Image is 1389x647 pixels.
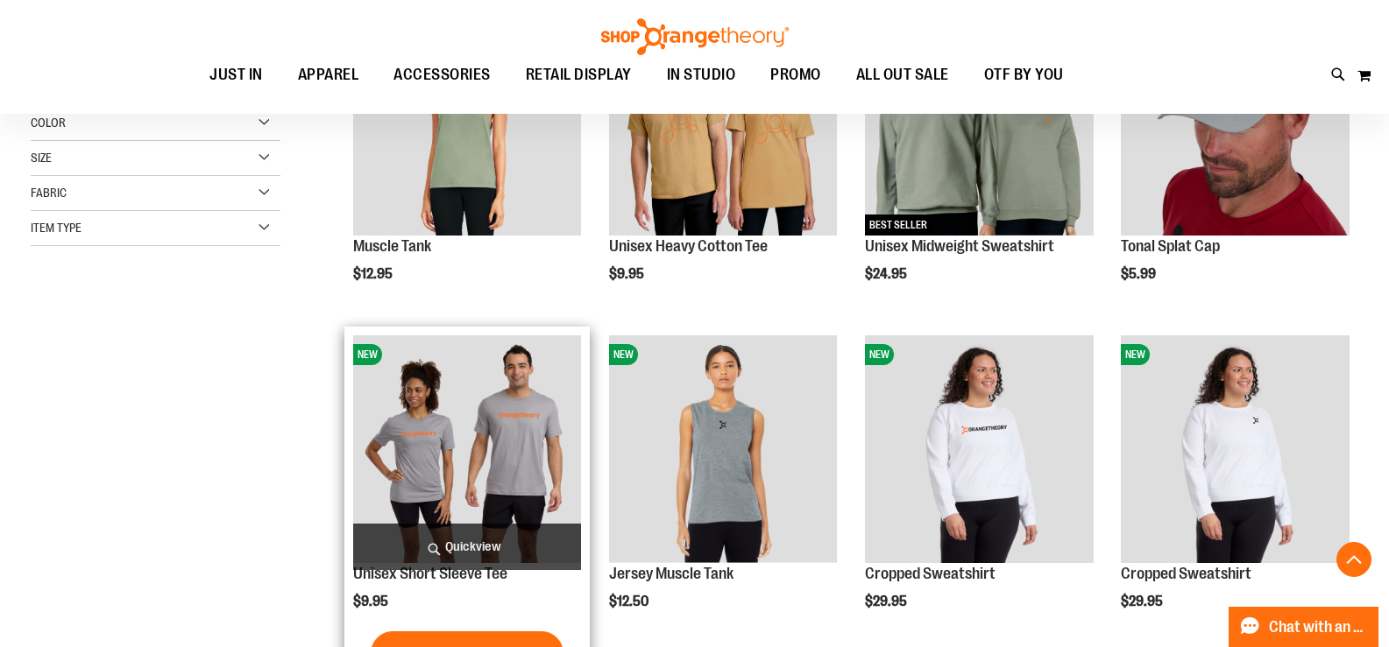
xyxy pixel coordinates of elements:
[1121,565,1251,582] a: Cropped Sweatshirt
[31,186,67,200] span: Fabric
[865,7,1094,238] a: Unisex Midweight SweatshirtNEWBEST SELLER
[609,237,768,255] a: Unisex Heavy Cotton Tee
[1269,619,1368,636] span: Chat with an Expert
[353,266,395,282] span: $12.95
[353,335,582,566] a: Unisex Short Sleeve TeeNEW
[1121,335,1350,564] img: Front facing view of Cropped Sweatshirt
[667,55,736,95] span: IN STUDIO
[1121,266,1159,282] span: $5.99
[1229,607,1379,647] button: Chat with an Expert
[353,237,431,255] a: Muscle Tank
[353,524,582,570] a: Quickview
[770,55,821,95] span: PROMO
[1121,594,1166,609] span: $29.95
[609,335,838,566] a: Jersey Muscle TankNEW
[31,116,66,130] span: Color
[865,214,932,236] span: BEST SELLER
[31,221,81,235] span: Item Type
[353,7,582,238] a: Muscle TankNEW
[609,344,638,365] span: NEW
[865,594,910,609] span: $29.95
[865,335,1094,564] img: Front of 2024 Q3 Balanced Basic Womens Cropped Sweatshirt
[609,7,838,236] img: Unisex Heavy Cotton Tee
[31,151,52,165] span: Size
[609,266,647,282] span: $9.95
[1121,7,1350,238] a: Product image for Grey Tonal Splat CapNEW
[209,55,263,95] span: JUST IN
[353,7,582,236] img: Muscle Tank
[393,55,491,95] span: ACCESSORIES
[865,344,894,365] span: NEW
[1121,344,1150,365] span: NEW
[353,594,391,609] span: $9.95
[1121,7,1350,236] img: Product image for Grey Tonal Splat Cap
[865,266,910,282] span: $24.95
[353,344,382,365] span: NEW
[609,594,651,609] span: $12.50
[599,18,791,55] img: Shop Orangetheory
[609,7,838,238] a: Unisex Heavy Cotton TeeNEW
[865,237,1054,255] a: Unisex Midweight Sweatshirt
[856,55,949,95] span: ALL OUT SALE
[609,335,838,564] img: Jersey Muscle Tank
[865,565,996,582] a: Cropped Sweatshirt
[1121,237,1220,255] a: Tonal Splat Cap
[526,55,632,95] span: RETAIL DISPLAY
[984,55,1064,95] span: OTF BY YOU
[609,565,733,582] a: Jersey Muscle Tank
[865,7,1094,236] img: Unisex Midweight Sweatshirt
[353,565,507,582] a: Unisex Short Sleeve Tee
[1121,335,1350,566] a: Front facing view of Cropped SweatshirtNEW
[1336,542,1371,577] button: Back To Top
[298,55,359,95] span: APPAREL
[353,335,582,564] img: Unisex Short Sleeve Tee
[865,335,1094,566] a: Front of 2024 Q3 Balanced Basic Womens Cropped SweatshirtNEW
